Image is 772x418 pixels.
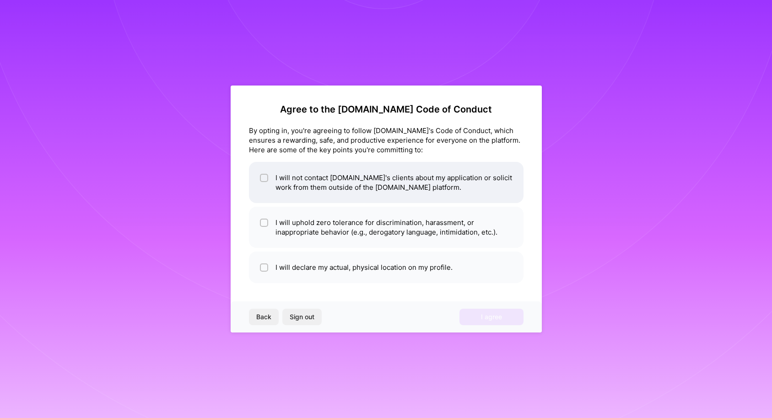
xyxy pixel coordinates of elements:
button: Sign out [282,309,322,325]
li: I will declare my actual, physical location on my profile. [249,252,524,283]
div: By opting in, you're agreeing to follow [DOMAIN_NAME]'s Code of Conduct, which ensures a rewardin... [249,126,524,155]
span: Sign out [290,312,314,322]
span: Back [256,312,271,322]
li: I will not contact [DOMAIN_NAME]'s clients about my application or solicit work from them outside... [249,162,524,203]
button: Back [249,309,279,325]
h2: Agree to the [DOMAIN_NAME] Code of Conduct [249,104,524,115]
li: I will uphold zero tolerance for discrimination, harassment, or inappropriate behavior (e.g., der... [249,207,524,248]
